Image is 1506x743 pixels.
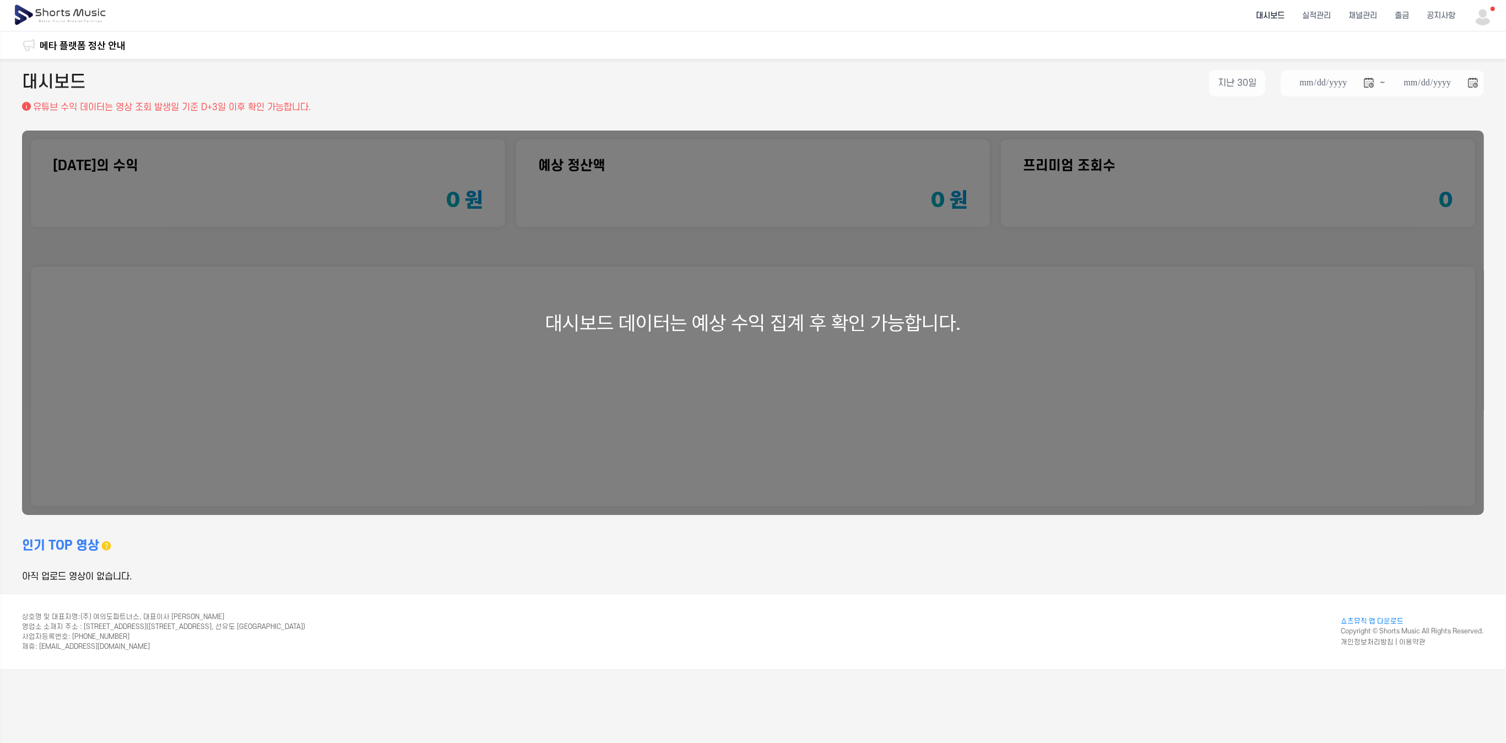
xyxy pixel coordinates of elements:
a: 공지사항 [1418,1,1464,30]
a: 쇼츠뮤직 앱 다운로드 [1341,616,1484,626]
div: 아직 업로드 영상이 없습니다. [22,570,753,583]
a: 실적관리 [1293,1,1340,30]
li: ~ [1281,70,1484,96]
a: 출금 [1386,1,1418,30]
div: (주) 여의도파트너스, 대표이사 [PERSON_NAME] [STREET_ADDRESS]([STREET_ADDRESS], 선유도 [GEOGRAPHIC_DATA]) 사업자등록번호... [22,612,305,652]
img: 사용자 이미지 [1473,6,1493,25]
span: 영업소 소재지 주소 : [22,623,82,631]
a: 채널관리 [1340,1,1386,30]
button: 지난 30일 [1209,70,1265,96]
div: Copyright © Shorts Music All Rights Reserved. [1341,616,1484,647]
h3: 인기 TOP 영상 [22,537,99,555]
h2: 대시보드 [22,70,86,96]
div: 대시보드 데이터는 예상 수익 집계 후 확인 가능합니다. [22,131,1484,515]
a: 개인정보처리방침 | 이용약관 [1341,638,1426,646]
span: 상호명 및 대표자명 : [22,613,80,621]
img: 설명 아이콘 [22,102,31,111]
p: 유튜브 수익 데이터는 영상 조회 발생일 기준 D+3일 이후 확인 가능합니다. [33,101,311,114]
a: 메타 플랫폼 정산 안내 [40,38,126,53]
img: 알림 아이콘 [22,39,35,52]
a: 대시보드 [1247,1,1293,30]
